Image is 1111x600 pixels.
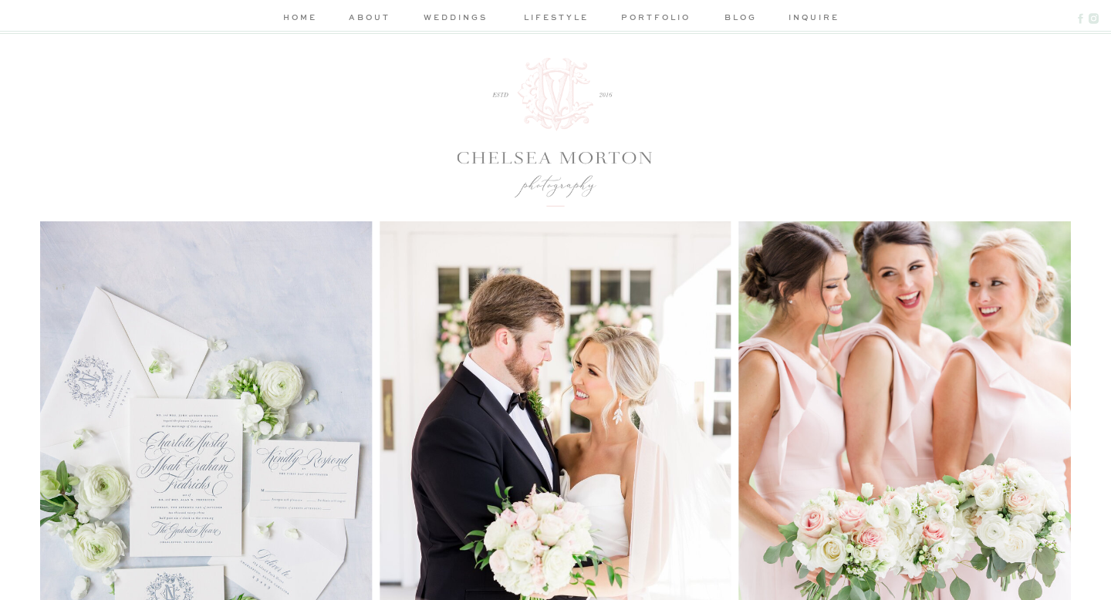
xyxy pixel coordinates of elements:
a: portfolio [619,11,692,27]
a: home [279,11,320,27]
a: inquire [789,11,832,27]
a: weddings [419,11,492,27]
a: lifestyle [519,11,593,27]
a: blog [718,11,762,27]
a: about [346,11,393,27]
